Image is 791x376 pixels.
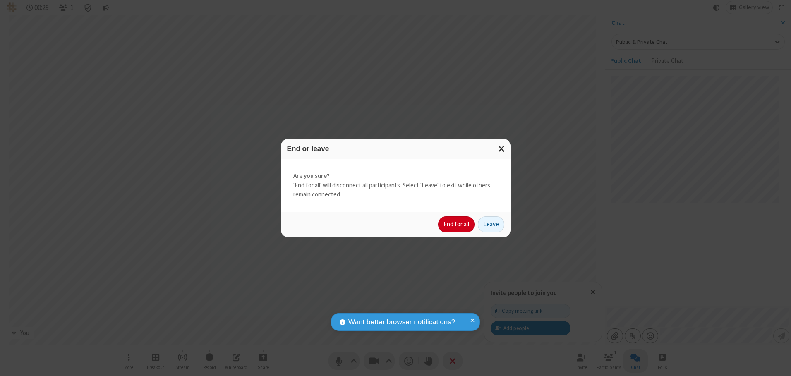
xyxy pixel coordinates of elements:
h3: End or leave [287,145,504,153]
span: Want better browser notifications? [348,317,455,328]
strong: Are you sure? [293,171,498,181]
button: Close modal [493,139,511,159]
button: End for all [438,216,475,233]
button: Leave [478,216,504,233]
div: 'End for all' will disconnect all participants. Select 'Leave' to exit while others remain connec... [281,159,511,212]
